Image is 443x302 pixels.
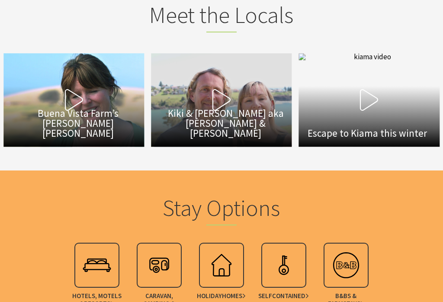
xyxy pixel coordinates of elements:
[12,108,144,138] span: Buena Vista Farm’s [PERSON_NAME] [PERSON_NAME]
[299,54,440,147] button: Escape to Kiama this winter
[142,248,177,283] img: vancamp.svg
[197,292,246,300] span: Holiday
[204,248,239,283] img: holhouse.svg
[258,292,309,300] span: Self
[77,194,366,225] h2: Stay Options
[266,248,301,283] img: apartment.svg
[151,54,292,147] button: Kiki & [PERSON_NAME] aka [PERSON_NAME] & [PERSON_NAME]
[308,128,427,138] span: Escape to Kiama this winter
[77,1,366,32] h2: Meet the Locals
[272,292,309,300] span: Contained
[222,292,246,300] span: Homes
[80,248,114,283] img: accombook.svg
[329,248,363,283] img: bedbreakfa.svg
[3,54,144,147] button: Buena Vista Farm’s [PERSON_NAME] [PERSON_NAME]
[160,108,292,138] span: Kiki & [PERSON_NAME] aka [PERSON_NAME] & [PERSON_NAME]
